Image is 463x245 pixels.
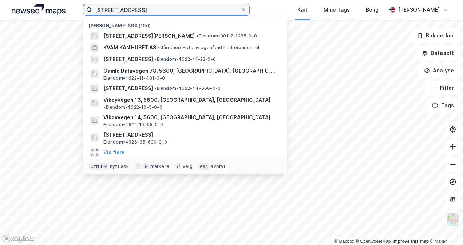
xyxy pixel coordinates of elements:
[103,32,195,40] span: [STREET_ADDRESS][PERSON_NAME]
[196,33,198,39] span: •
[89,163,108,170] div: Ctrl + k
[427,210,463,245] iframe: Chat Widget
[154,85,157,91] span: •
[418,63,460,78] button: Analyse
[425,81,460,95] button: Filter
[103,104,162,110] span: Eiendom • 4622-10-5-0-0
[196,33,257,39] span: Eiendom • 301-2-1285-0-0
[334,239,354,244] a: Mapbox
[83,17,287,30] div: [PERSON_NAME] søk (100)
[154,85,221,91] span: Eiendom • 4622-44-666-0-0
[154,56,216,62] span: Eiendom • 4622-41-22-0-0
[158,45,260,51] span: Gårdeiere • Utl. av egen/leid fast eiendom el.
[103,113,278,122] span: Vikøyvegen 14, 5600, [GEOGRAPHIC_DATA], [GEOGRAPHIC_DATA]
[103,55,153,64] span: [STREET_ADDRESS]
[2,234,34,243] a: Mapbox homepage
[103,96,270,104] span: Vikøyvegen 16, 5600, [GEOGRAPHIC_DATA], [GEOGRAPHIC_DATA]
[103,122,163,128] span: Eiendom • 4622-10-95-0-0
[411,28,460,43] button: Bokmerker
[393,239,429,244] a: Improve this map
[103,43,156,52] span: KVAM KAN HUSET AS
[110,164,129,169] div: nytt søk
[356,239,391,244] a: OpenStreetMap
[398,5,440,14] div: [PERSON_NAME]
[198,163,210,170] div: esc
[103,104,106,110] span: •
[183,164,193,169] div: velg
[103,148,125,157] button: Vis flere
[92,4,240,15] input: Søk på adresse, matrikkel, gårdeiere, leietakere eller personer
[297,5,308,14] div: Kart
[103,67,278,75] span: Gamle Dalavegen 78, 5600, [GEOGRAPHIC_DATA], [GEOGRAPHIC_DATA]
[103,130,278,139] span: [STREET_ADDRESS]
[103,139,167,145] span: Eiendom • 4626-35-630-0-0
[426,98,460,113] button: Tags
[103,84,153,93] span: [STREET_ADDRESS]
[154,56,157,62] span: •
[416,46,460,60] button: Datasett
[427,210,463,245] div: Kontrollprogram for chat
[366,5,379,14] div: Bolig
[12,4,66,15] img: logo.a4113a55bc3d86da70a041830d287a7e.svg
[324,5,350,14] div: Mine Tags
[211,164,226,169] div: avbryt
[158,45,160,50] span: •
[103,75,165,81] span: Eiendom • 4622-11-401-0-0
[150,164,169,169] div: markere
